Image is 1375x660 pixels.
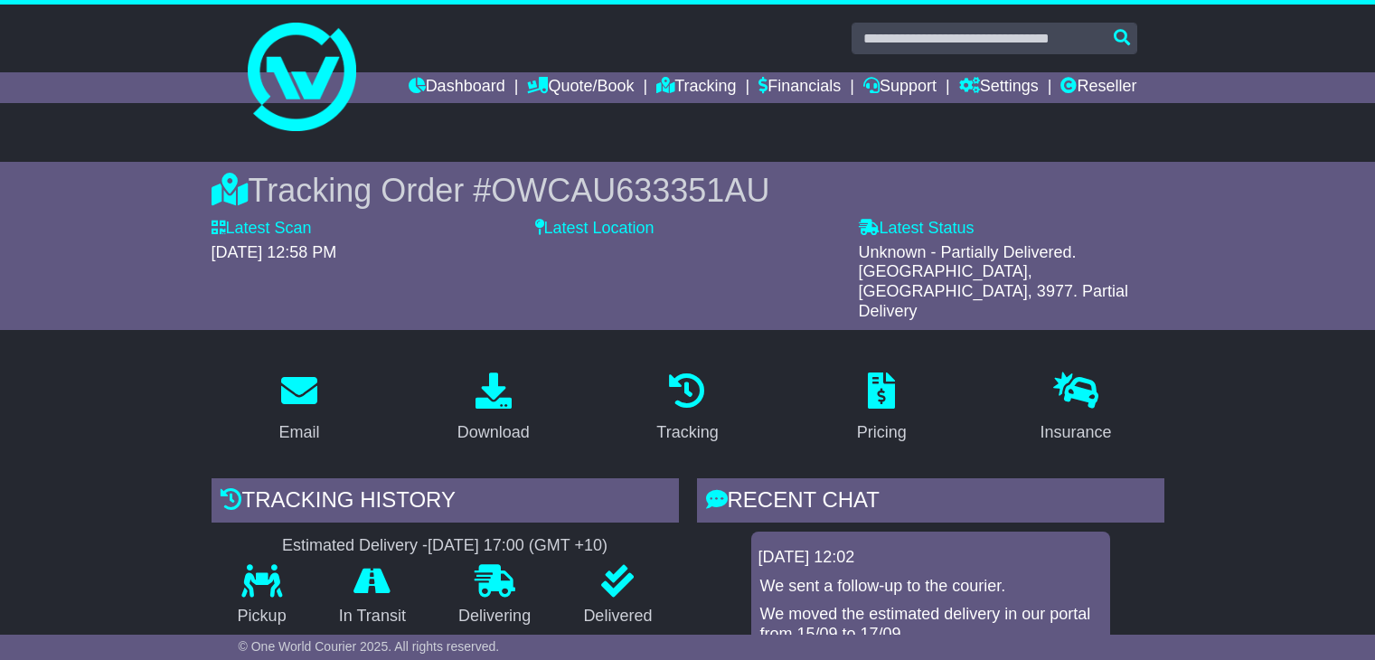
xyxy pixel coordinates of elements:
a: Settings [959,72,1039,103]
a: Dashboard [409,72,505,103]
label: Latest Status [859,219,975,239]
a: Reseller [1060,72,1136,103]
p: Delivering [432,607,557,627]
p: In Transit [313,607,432,627]
a: Email [267,366,331,451]
div: Tracking Order # [212,171,1164,210]
a: Tracking [656,72,736,103]
a: Tracking [645,366,730,451]
a: Quote/Book [527,72,634,103]
a: Pricing [845,366,918,451]
div: [DATE] 17:00 (GMT +10) [428,536,607,556]
a: Download [446,366,542,451]
span: [DATE] 12:58 PM [212,243,337,261]
label: Latest Location [535,219,655,239]
a: Insurance [1029,366,1124,451]
p: Pickup [212,607,313,627]
div: Estimated Delivery - [212,536,679,556]
p: We moved the estimated delivery in our portal from 15/09 to 17/09 [760,605,1101,644]
span: © One World Courier 2025. All rights reserved. [239,639,500,654]
p: Delivered [557,607,678,627]
div: Insurance [1041,420,1112,445]
div: [DATE] 12:02 [758,548,1103,568]
div: Download [457,420,530,445]
div: Pricing [857,420,907,445]
label: Latest Scan [212,219,312,239]
p: We sent a follow-up to the courier. [760,577,1101,597]
a: Financials [758,72,841,103]
div: Email [278,420,319,445]
div: RECENT CHAT [697,478,1164,527]
div: Tracking history [212,478,679,527]
a: Support [863,72,937,103]
span: Unknown - Partially Delivered. [GEOGRAPHIC_DATA], [GEOGRAPHIC_DATA], 3977. Partial Delivery [859,243,1128,320]
span: OWCAU633351AU [491,172,769,209]
div: Tracking [656,420,718,445]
